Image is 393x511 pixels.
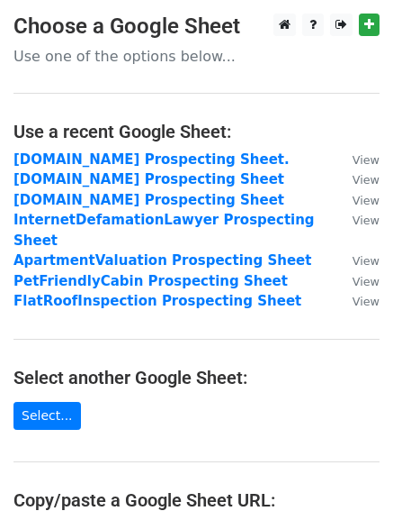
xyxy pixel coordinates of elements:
a: Select... [13,402,81,430]
small: View [353,153,380,167]
a: View [335,293,380,309]
a: View [335,273,380,289]
small: View [353,295,380,308]
a: [DOMAIN_NAME] Prospecting Sheet [13,192,284,208]
a: PetFriendlyCabin Prospecting Sheet [13,273,288,289]
a: View [335,252,380,269]
a: [DOMAIN_NAME] Prospecting Sheet. [13,151,290,168]
small: View [353,214,380,227]
a: ApartmentValuation Prospecting Sheet [13,252,311,269]
a: View [335,171,380,187]
h4: Select another Google Sheet: [13,367,380,388]
a: InternetDefamationLawyer Prospecting Sheet [13,212,315,249]
a: View [335,151,380,168]
p: Use one of the options below... [13,47,380,66]
h3: Choose a Google Sheet [13,14,380,40]
a: FlatRoofInspection Prospecting Sheet [13,293,301,309]
a: View [335,192,380,208]
small: View [353,275,380,288]
small: View [353,173,380,187]
small: View [353,194,380,207]
a: View [335,212,380,228]
h4: Copy/paste a Google Sheet URL: [13,489,380,511]
h4: Use a recent Google Sheet: [13,121,380,142]
small: View [353,254,380,268]
a: [DOMAIN_NAME] Prospecting Sheet [13,171,284,187]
